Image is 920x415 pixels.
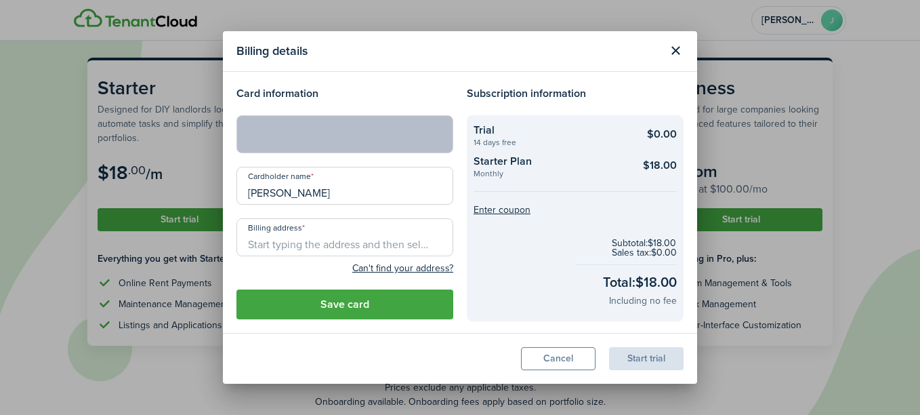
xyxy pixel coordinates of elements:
[245,127,444,140] iframe: Secure card payment input frame
[474,122,626,138] checkout-summary-item-title: Trial
[609,294,677,308] checkout-total-secondary: Including no fee
[647,126,677,142] checkout-summary-item-main-price: $0.00
[603,272,677,292] checkout-total-main: Total: $18.00
[474,138,626,146] checkout-summary-item-description: 14 days free
[236,38,661,64] modal-title: Billing details
[521,347,595,370] button: Cancel
[236,218,453,256] input: Start typing the address and then select from the dropdown
[643,157,677,174] checkout-summary-item-main-price: $18.00
[467,85,684,102] h4: Subscription information
[474,205,530,215] button: Enter coupon
[236,290,453,319] button: Save card
[236,85,453,102] h4: Card information
[474,170,626,178] checkout-summary-item-description: Monthly
[612,239,677,248] checkout-subtotal-item: Subtotal: $18.00
[474,153,626,170] checkout-summary-item-title: Starter Plan
[352,262,453,275] button: Can't find your address?
[664,39,687,62] button: Close modal
[612,248,677,258] checkout-subtotal-item: Sales tax: $0.00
